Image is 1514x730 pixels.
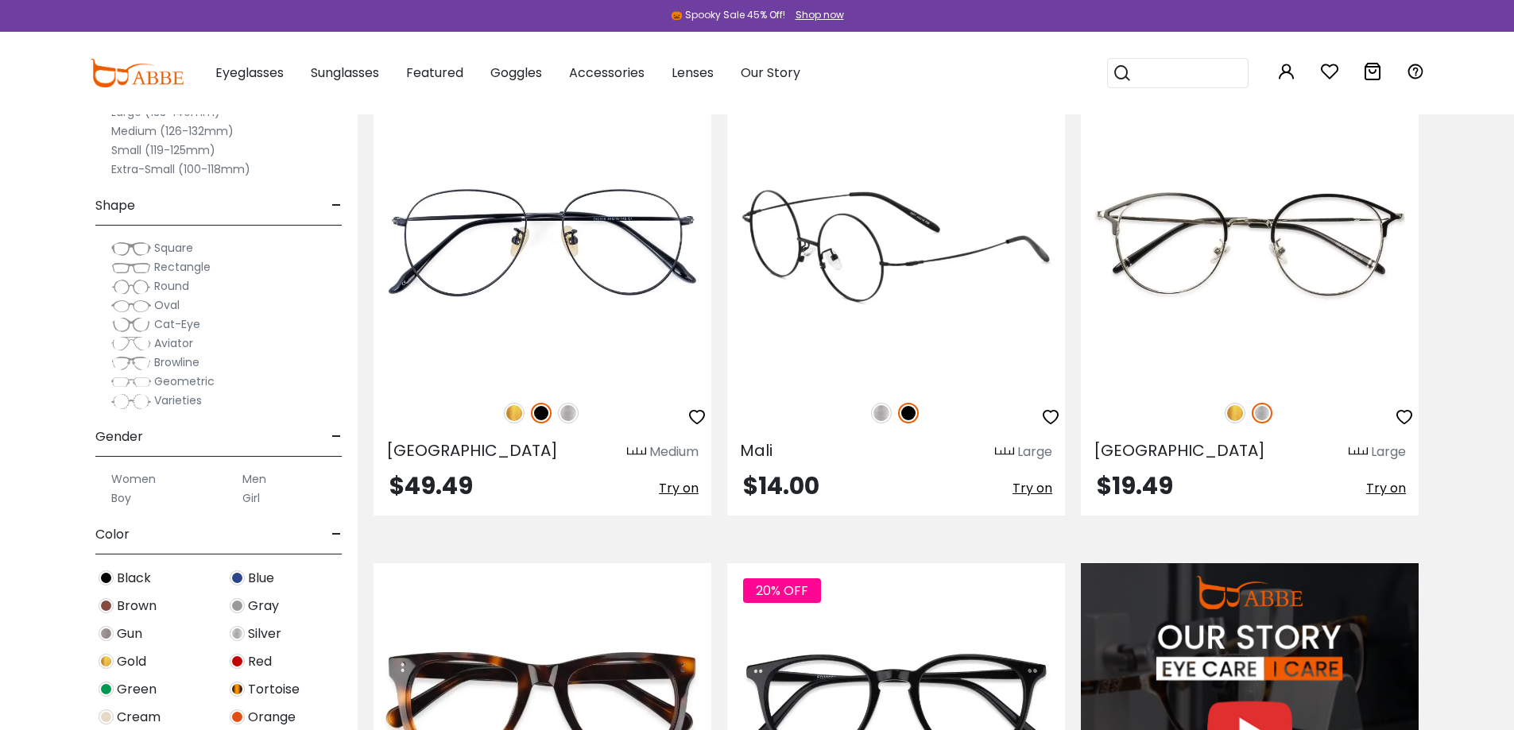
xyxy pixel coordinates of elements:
span: Square [154,240,193,256]
span: Shape [95,187,135,225]
button: Try on [1366,474,1406,503]
img: size ruler [1349,446,1368,458]
div: Medium [649,442,699,462]
span: Gun [117,624,142,643]
span: - [331,516,342,554]
img: size ruler [627,446,646,458]
img: Black Mali - Acetate,Metal ,Adjust Nose Pads [727,104,1065,385]
img: Browline.png [111,355,151,371]
img: Gold [1225,403,1245,423]
label: Medium (126-132mm) [111,122,234,141]
span: Try on [1366,479,1406,497]
img: Gray [230,598,245,613]
button: Try on [659,474,699,503]
img: Varieties.png [111,393,151,410]
img: Black [531,403,552,423]
span: Black [117,569,151,588]
span: Eyeglasses [215,64,284,82]
img: Square.png [111,241,151,257]
span: Varieties [154,392,202,408]
img: Blue [230,570,245,585]
span: Try on [1013,479,1052,497]
span: Oval [154,297,180,313]
img: Black Nepal - Titanium ,Adjust Nose Pads [374,104,711,385]
img: Black [898,403,919,423]
img: Oval.png [111,298,151,314]
span: $19.49 [1097,469,1173,503]
span: Geometric [154,373,215,389]
img: Red [230,654,245,669]
img: Gold [504,403,525,423]
span: Try on [659,479,699,497]
label: Extra-Small (100-118mm) [111,160,250,179]
span: Cat-Eye [154,316,200,332]
span: Cream [117,708,161,727]
span: Green [117,680,157,699]
span: Brown [117,597,157,616]
label: Women [111,469,156,489]
span: Gray [248,597,279,616]
span: Orange [248,708,296,727]
span: Mali [740,439,772,462]
span: Sunglasses [311,64,379,82]
span: Our Story [741,64,800,82]
span: Lenses [672,64,714,82]
img: Round.png [111,279,151,295]
span: Featured [406,64,463,82]
span: Rectangle [154,259,211,275]
div: Large [1371,442,1406,462]
div: 🎃 Spooky Sale 45% Off! [671,8,785,22]
span: Blue [248,569,274,588]
img: Orange [230,709,245,724]
img: Tortoise [230,682,245,697]
img: size ruler [995,446,1014,458]
span: Gold [117,652,146,671]
a: Shop now [788,8,844,21]
span: Aviator [154,335,193,351]
img: Rectangle.png [111,260,151,276]
label: Men [242,469,266,489]
label: Small (119-125mm) [111,141,215,160]
span: 20% OFF [743,578,821,603]
img: Silver [558,403,579,423]
span: [GEOGRAPHIC_DATA] [386,439,558,462]
button: Try on [1013,474,1052,503]
span: Tortoise [248,680,300,699]
label: Boy [111,489,131,508]
img: Brown [99,598,114,613]
span: Browline [154,354,199,370]
span: Goggles [490,64,542,82]
span: - [331,418,342,456]
div: Large [1017,442,1052,462]
img: Silver [871,403,892,423]
span: - [331,187,342,225]
span: [GEOGRAPHIC_DATA] [1094,439,1265,462]
img: Green [99,682,114,697]
img: Silver [230,626,245,641]
img: Black [99,570,114,585]
img: Silver [1252,403,1272,423]
img: Gold [99,654,114,669]
img: Cream [99,709,114,724]
img: Silver Haiti - Metal ,Adjust Nose Pads [1081,104,1419,385]
span: Color [95,516,130,554]
span: Silver [248,624,281,643]
img: Aviator.png [111,336,151,352]
img: Geometric.png [111,374,151,390]
img: Cat-Eye.png [111,317,151,333]
span: Round [154,278,189,294]
span: Red [248,652,272,671]
span: $14.00 [743,469,819,503]
img: Gun [99,626,114,641]
label: Girl [242,489,260,508]
span: Gender [95,418,143,456]
div: Shop now [796,8,844,22]
span: $49.49 [389,469,473,503]
span: Accessories [569,64,645,82]
img: abbeglasses.com [90,59,184,87]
